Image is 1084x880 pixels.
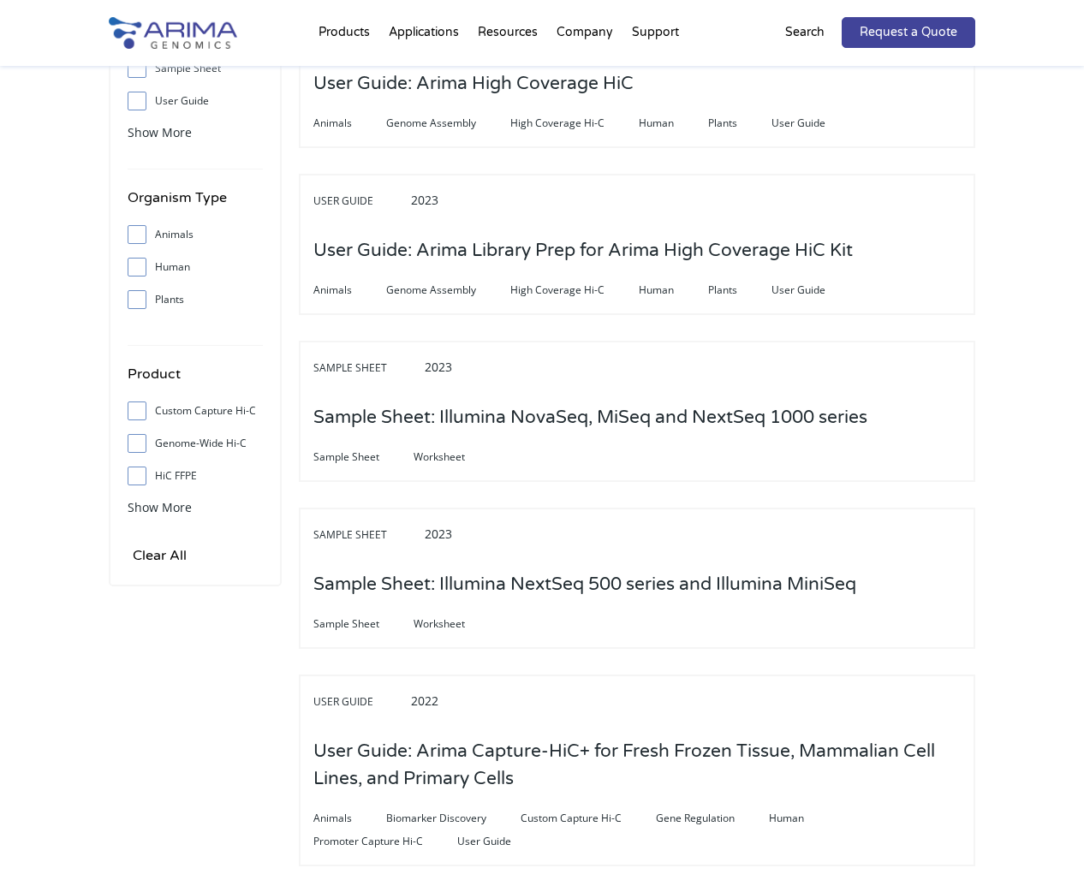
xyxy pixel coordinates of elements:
h4: Product [128,363,264,398]
span: User Guide [771,280,860,300]
h4: Organism Type [128,187,264,222]
span: Custom Capture Hi-C [521,808,656,829]
span: Show More [128,124,192,140]
span: Sample Sheet [313,447,414,467]
span: Human [639,280,708,300]
span: Biomarker Discovery [386,808,521,829]
a: User Guide: Arima Capture-HiC+ for Fresh Frozen Tissue, Mammalian Cell Lines, and Primary Cells [313,770,961,788]
h3: User Guide: Arima Capture-HiC+ for Fresh Frozen Tissue, Mammalian Cell Lines, and Primary Cells [313,725,961,806]
span: User Guide [313,692,408,712]
p: Search [785,21,825,44]
span: Plants [708,280,771,300]
label: Genome-Wide Hi-C [128,431,264,456]
span: 2023 [425,359,452,375]
span: Animals [313,113,386,134]
span: 2022 [411,693,438,709]
span: User Guide [771,113,860,134]
a: Request a Quote [842,17,975,48]
span: Plants [708,113,771,134]
span: Gene Regulation [656,808,769,829]
label: Human [128,254,264,280]
a: Sample Sheet: Illumina NextSeq 500 series and Illumina MiniSeq [313,575,856,594]
span: Sample Sheet [313,614,414,634]
a: Sample Sheet: Illumina NovaSeq, MiSeq and NextSeq 1000 series [313,408,867,427]
span: Promoter Capture Hi-C [313,831,457,852]
label: Sample Sheet [128,56,264,81]
label: Custom Capture Hi-C [128,398,264,424]
span: Animals [313,808,386,829]
span: High Coverage Hi-C [510,113,639,134]
span: 2023 [411,192,438,208]
span: Human [769,808,838,829]
h3: Sample Sheet: Illumina NextSeq 500 series and Illumina MiniSeq [313,558,856,611]
span: Genome Assembly [386,113,510,134]
label: Plants [128,287,264,312]
h3: Sample Sheet: Illumina NovaSeq, MiSeq and NextSeq 1000 series [313,391,867,444]
span: User Guide [457,831,545,852]
h3: User Guide: Arima Library Prep for Arima High Coverage HiC Kit [313,224,853,277]
span: Sample Sheet [313,525,421,545]
a: User Guide: Arima Library Prep for Arima High Coverage HiC Kit [313,241,853,260]
span: User Guide [313,191,408,211]
span: Human [639,113,708,134]
span: Animals [313,280,386,300]
span: Worksheet [414,447,499,467]
label: Animals [128,222,264,247]
h3: User Guide: Arima High Coverage HiC [313,57,634,110]
span: High Coverage Hi-C [510,280,639,300]
input: Clear All [128,544,192,568]
label: HiC FFPE [128,463,264,489]
span: Worksheet [414,614,499,634]
img: Arima-Genomics-logo [109,17,237,49]
span: Sample Sheet [313,358,421,378]
a: User Guide: Arima High Coverage HiC [313,74,634,93]
span: Show More [128,499,192,515]
span: Genome Assembly [386,280,510,300]
label: User Guide [128,88,264,114]
span: 2023 [425,526,452,542]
